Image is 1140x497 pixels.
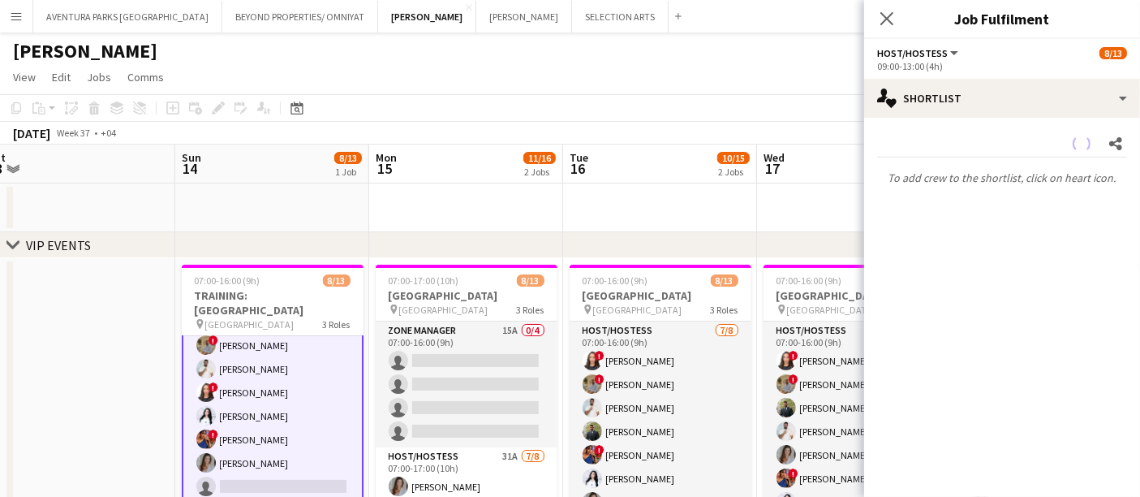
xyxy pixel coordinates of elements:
[789,351,798,361] span: !
[373,159,397,178] span: 15
[776,274,842,287] span: 07:00-16:00 (9h)
[567,159,588,178] span: 16
[195,274,260,287] span: 07:00-16:00 (9h)
[334,152,362,164] span: 8/13
[524,166,555,178] div: 2 Jobs
[376,322,557,447] app-card-role: Zone Manager15A0/407:00-16:00 (9h)
[593,304,682,316] span: [GEOGRAPHIC_DATA]
[864,79,1140,118] div: Shortlist
[222,1,378,32] button: BEYOND PROPERTIES/ OMNIYAT
[572,1,669,32] button: SELECTION ARTS
[789,469,798,478] span: !
[399,304,488,316] span: [GEOGRAPHIC_DATA]
[378,1,476,32] button: [PERSON_NAME]
[595,351,604,361] span: !
[789,374,798,384] span: !
[517,304,544,316] span: 3 Roles
[523,152,556,164] span: 11/16
[764,150,785,165] span: Wed
[209,335,218,345] span: !
[54,127,94,139] span: Week 37
[209,382,218,392] span: !
[33,1,222,32] button: AVENTURA PARKS [GEOGRAPHIC_DATA]
[376,150,397,165] span: Mon
[877,47,948,59] span: Host/Hostess
[13,70,36,84] span: View
[182,288,364,318] h3: TRAINING: [GEOGRAPHIC_DATA]
[595,374,604,384] span: !
[583,274,648,287] span: 07:00-16:00 (9h)
[877,60,1127,72] div: 09:00-13:00 (4h)
[764,288,945,303] h3: [GEOGRAPHIC_DATA]
[182,150,201,165] span: Sun
[335,166,361,178] div: 1 Job
[121,67,170,88] a: Comms
[570,150,588,165] span: Tue
[6,67,42,88] a: View
[1099,47,1127,59] span: 8/13
[389,274,459,287] span: 07:00-17:00 (10h)
[476,1,572,32] button: [PERSON_NAME]
[864,164,1140,192] p: To add crew to the shortlist, click on heart icon.
[718,166,749,178] div: 2 Jobs
[205,318,295,331] span: [GEOGRAPHIC_DATA]
[179,159,201,178] span: 14
[13,39,157,63] h1: [PERSON_NAME]
[517,274,544,287] span: 8/13
[80,67,118,88] a: Jobs
[323,274,351,287] span: 8/13
[52,70,71,84] span: Edit
[877,47,961,59] button: Host/Hostess
[595,445,604,455] span: !
[127,70,164,84] span: Comms
[209,430,218,439] span: !
[787,304,876,316] span: [GEOGRAPHIC_DATA]
[570,288,751,303] h3: [GEOGRAPHIC_DATA]
[711,304,738,316] span: 3 Roles
[45,67,77,88] a: Edit
[323,318,351,331] span: 3 Roles
[26,237,91,253] div: VIP EVENTS
[376,288,557,303] h3: [GEOGRAPHIC_DATA]
[864,8,1140,29] h3: Job Fulfilment
[761,159,785,178] span: 17
[711,274,738,287] span: 8/13
[13,125,50,141] div: [DATE]
[101,127,116,139] div: +04
[87,70,111,84] span: Jobs
[717,152,750,164] span: 10/15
